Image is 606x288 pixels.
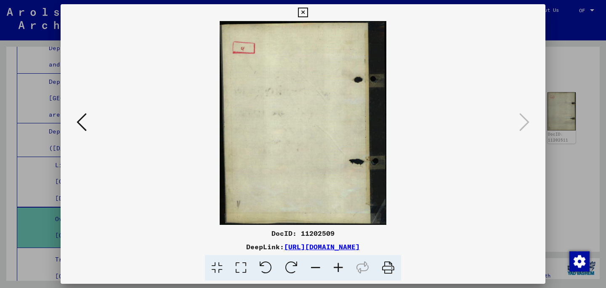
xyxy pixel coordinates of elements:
img: 002.jpg [89,21,517,225]
font: DeepLink: [246,243,284,251]
font: DocID: 11202509 [271,229,335,237]
img: Change consent [569,251,590,272]
a: [URL][DOMAIN_NAME] [284,243,360,251]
